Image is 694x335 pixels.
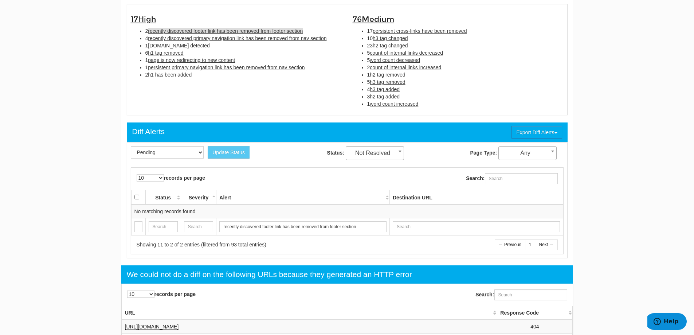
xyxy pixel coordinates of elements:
[127,291,196,298] label: records per page
[148,43,210,48] span: [DOMAIN_NAME] detected
[370,57,420,63] span: word count decreased
[125,324,179,330] a: [URL][DOMAIN_NAME]
[485,173,558,184] input: Search:
[370,50,443,56] span: count of internal links decreased
[367,100,564,108] li: 1
[346,146,404,160] span: Not Resolved
[148,50,183,56] span: h1 tag removed
[131,204,563,218] td: No matching records found
[370,72,405,78] span: h2 tag removed
[145,27,342,35] li: 2
[137,241,338,248] div: Showing 11 to 2 of 2 entries (filtered from 93 total entries)
[475,289,567,300] label: Search:
[367,42,564,49] li: 23
[127,269,412,280] div: We could not do a diff on the following URLs because they generated an HTTP error
[370,94,400,100] span: h2 tag added
[373,35,408,41] span: h3 tag changed
[525,239,536,250] a: 1
[367,71,564,78] li: 1
[470,150,497,156] strong: Page Type:
[346,148,404,158] span: Not Resolved
[367,35,564,42] li: 10
[137,174,205,182] label: records per page
[216,190,390,204] th: Alert: activate to sort column ascending
[208,146,250,159] button: Update Status
[370,79,405,85] span: h3 tag removed
[145,57,342,64] li: 1
[367,27,564,35] li: 17
[145,71,342,78] li: 2
[219,221,387,232] input: Search
[535,239,557,250] a: Next →
[134,221,142,232] input: Search
[367,86,564,93] li: 4
[373,43,408,48] span: h2 tag changed
[367,64,564,71] li: 2
[367,78,564,86] li: 5
[138,15,156,24] span: High
[148,72,192,78] span: h1 has been added
[511,126,562,139] button: Export Diff Alerts
[148,65,305,70] span: persistent primary navigation link has been removed from nav section
[370,86,400,92] span: h3 tag added
[353,15,394,24] span: 76
[181,190,216,204] th: Severity: activate to sort column descending
[498,146,557,160] span: Any
[184,221,213,232] input: Search
[494,289,567,300] input: Search:
[499,148,556,158] span: Any
[370,101,418,107] span: word count increased
[373,28,467,34] span: persistent cross-links have been removed
[367,57,564,64] li: 5
[466,173,557,184] label: Search:
[149,221,178,232] input: Search
[127,291,154,298] select: records per page
[145,49,342,57] li: 6
[122,306,497,320] th: URL: activate to sort column ascending
[145,42,342,49] li: 1
[367,93,564,100] li: 3
[137,174,164,182] select: records per page
[389,190,563,204] th: Destination URL
[370,65,441,70] span: count of internal links increased
[148,28,303,34] span: recently discovered footer link has been removed from footer section
[362,15,394,24] span: Medium
[132,126,165,137] div: Diff Alerts
[495,239,525,250] a: ← Previous
[497,306,572,320] th: Response Code: activate to sort column ascending
[145,190,181,204] th: Status: activate to sort column ascending
[131,15,156,24] span: 17
[327,150,344,156] strong: Status:
[148,57,235,63] span: page is now redirecting to new content
[148,35,326,41] span: recently discovered primary navigation link has been removed from nav section
[145,35,342,42] li: 4
[393,221,560,232] input: Search
[647,313,687,331] iframe: Opens a widget where you can find more information
[145,64,342,71] li: 1
[367,49,564,57] li: 5
[497,320,572,334] td: 404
